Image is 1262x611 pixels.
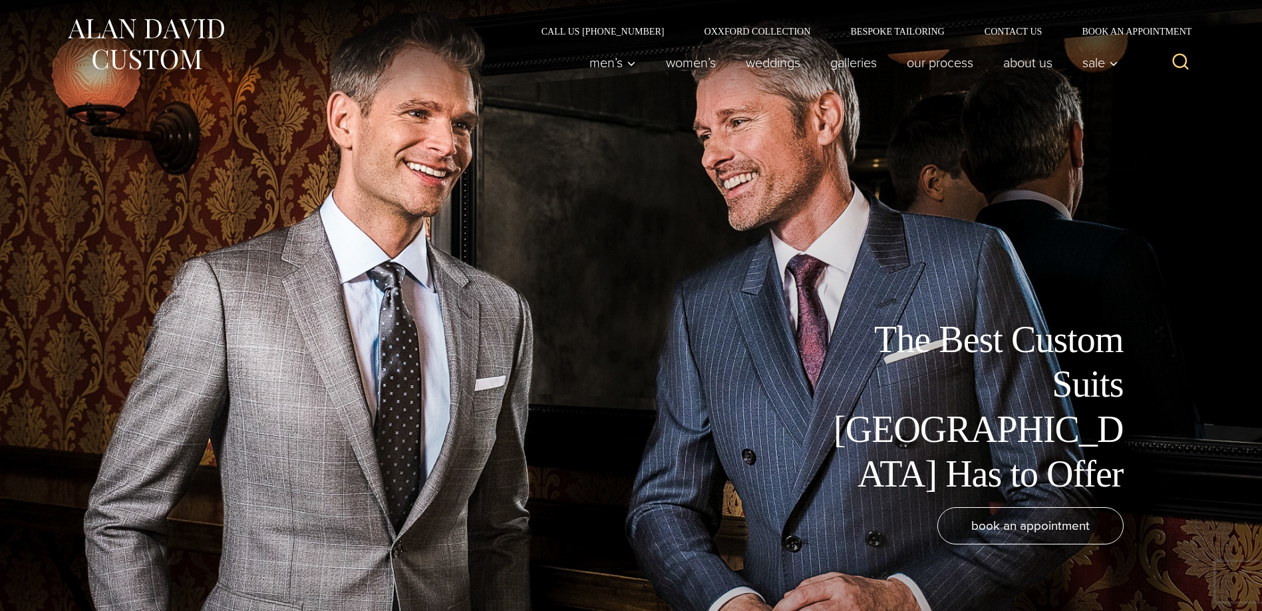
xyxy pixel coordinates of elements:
[574,49,1125,76] nav: Primary Navigation
[815,49,891,76] a: Galleries
[730,49,815,76] a: weddings
[589,56,636,69] span: Men’s
[651,49,730,76] a: Women’s
[965,27,1062,36] a: Contact Us
[988,49,1067,76] a: About Us
[1082,56,1118,69] span: Sale
[937,507,1124,544] a: book an appointment
[830,27,964,36] a: Bespoke Tailoring
[971,516,1090,535] span: book an appointment
[684,27,830,36] a: Oxxford Collection
[66,15,226,74] img: Alan David Custom
[891,49,988,76] a: Our Process
[522,27,685,36] a: Call Us [PHONE_NUMBER]
[522,27,1197,36] nav: Secondary Navigation
[1165,47,1197,79] button: View Search Form
[1062,27,1196,36] a: Book an Appointment
[824,317,1124,497] h1: The Best Custom Suits [GEOGRAPHIC_DATA] Has to Offer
